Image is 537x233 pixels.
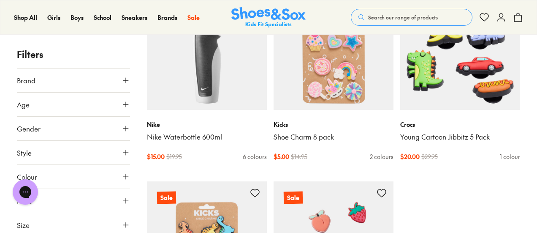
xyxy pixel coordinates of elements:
[17,220,30,230] span: Size
[166,152,182,161] span: $ 19.95
[17,189,130,213] button: Price
[231,7,306,28] img: SNS_Logo_Responsive.svg
[368,14,438,21] span: Search our range of products
[94,13,111,22] a: School
[17,75,35,85] span: Brand
[243,152,267,161] div: 6 colours
[274,152,289,161] span: $ 5.00
[17,47,130,61] p: Filters
[17,93,130,116] button: Age
[274,132,393,142] a: Shoe Charm 8 pack
[400,120,520,129] p: Crocs
[284,192,303,204] p: Sale
[500,152,520,161] div: 1 colour
[147,152,165,161] span: $ 15.00
[157,192,176,204] p: Sale
[122,13,147,22] a: Sneakers
[17,69,130,92] button: Brand
[400,152,420,161] span: $ 20.00
[71,13,84,22] a: Boys
[351,9,472,26] button: Search our range of products
[14,13,37,22] a: Shop All
[17,172,37,182] span: Colour
[157,13,177,22] a: Brands
[17,123,41,134] span: Gender
[274,120,393,129] p: Kicks
[187,13,200,22] a: Sale
[17,99,30,110] span: Age
[370,152,393,161] div: 2 colours
[291,152,307,161] span: $ 14.95
[17,141,130,164] button: Style
[147,132,267,142] a: Nike Waterbottle 600ml
[8,176,42,208] iframe: Gorgias live chat messenger
[17,148,32,158] span: Style
[17,117,130,140] button: Gender
[231,7,306,28] a: Shoes & Sox
[147,120,267,129] p: Nike
[17,165,130,189] button: Colour
[400,132,520,142] a: Young Cartoon Jibbitz 5 Pack
[421,152,438,161] span: $ 29.95
[47,13,60,22] a: Girls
